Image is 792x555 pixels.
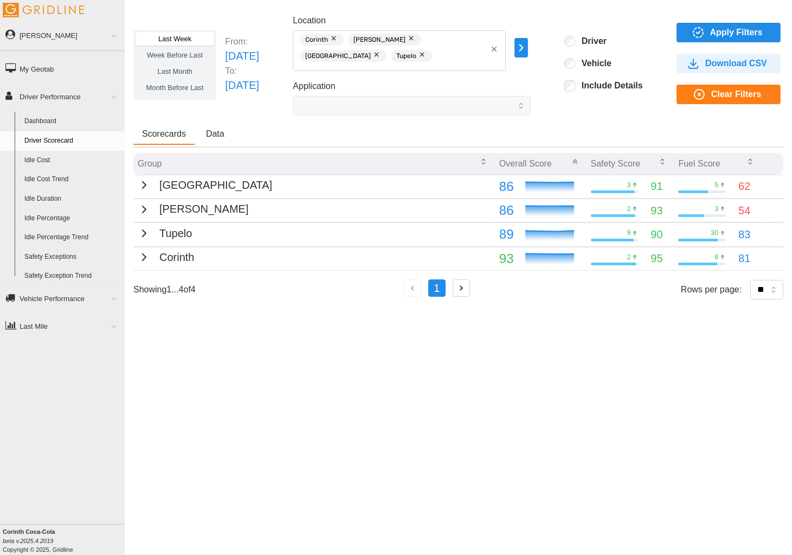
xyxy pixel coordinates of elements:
[428,279,446,297] button: 1
[711,85,761,104] span: Clear Filters
[133,283,196,296] p: Showing 1 ... 4 of 4
[499,224,514,245] p: 89
[651,178,662,195] p: 91
[159,177,272,194] p: [GEOGRAPHIC_DATA]
[20,189,125,209] a: Idle Duration
[225,48,259,65] p: [DATE]
[714,252,718,262] p: 8
[677,23,781,42] button: Apply Filters
[651,250,662,267] p: 95
[138,225,192,242] button: Tupelo
[651,202,662,219] p: 93
[677,54,781,73] button: Download CSV
[591,157,641,170] p: Safety Score
[711,228,718,238] p: 30
[627,180,630,190] p: 3
[738,202,750,219] p: 54
[293,80,335,93] label: Application
[138,177,272,194] button: [GEOGRAPHIC_DATA]
[225,35,259,48] p: From:
[20,131,125,151] a: Driver Scorecard
[20,247,125,267] a: Safety Exceptions
[575,36,607,47] label: Driver
[499,248,514,269] p: 93
[20,209,125,228] a: Idle Percentage
[3,527,125,554] div: Copyright © 2025, Gridline
[714,204,718,214] p: 3
[738,226,750,243] p: 83
[3,3,84,17] img: Gridline
[678,157,720,170] p: Fuel Score
[159,201,248,218] p: [PERSON_NAME]
[20,170,125,189] a: Idle Cost Trend
[627,252,630,262] p: 2
[627,228,630,238] p: 9
[651,226,662,243] p: 90
[499,176,514,197] p: 86
[705,54,767,73] span: Download CSV
[396,50,416,62] span: Tupelo
[147,51,203,59] span: Week Before Last
[677,85,781,104] button: Clear Filters
[225,77,259,94] p: [DATE]
[20,112,125,131] a: Dashboard
[627,204,630,214] p: 2
[305,34,328,46] span: Corinth
[146,84,204,92] span: Month Before Last
[575,58,611,69] label: Vehicle
[138,157,162,170] p: Group
[305,50,371,62] span: [GEOGRAPHIC_DATA]
[20,228,125,247] a: Idle Percentage Trend
[158,35,191,43] span: Last Week
[499,200,514,221] p: 86
[159,249,194,266] p: Corinth
[138,201,248,218] button: [PERSON_NAME]
[142,130,186,138] span: Scorecards
[3,538,53,544] i: beta v.2025.4.2019
[225,65,259,77] p: To:
[138,249,194,266] button: Corinth
[353,34,405,46] span: [PERSON_NAME]
[206,130,224,138] span: Data
[20,151,125,170] a: Idle Cost
[293,14,326,28] label: Location
[738,178,750,195] p: 62
[681,283,742,296] p: Rows per page:
[20,266,125,286] a: Safety Exception Trend
[499,157,552,170] p: Overall Score
[710,23,763,42] span: Apply Filters
[575,80,643,91] label: Include Details
[3,528,55,535] b: Corinth Coca-Cola
[159,225,192,242] p: Tupelo
[738,250,750,267] p: 81
[714,180,718,190] p: 5
[157,67,192,75] span: Last Month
